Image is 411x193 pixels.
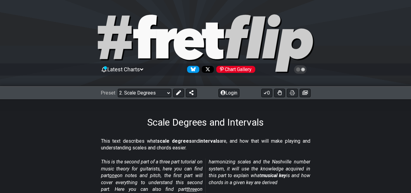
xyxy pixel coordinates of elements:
span: Toggle light / dark theme [297,67,304,72]
strong: musical key [261,173,286,178]
button: Login [218,89,239,97]
a: Follow #fretflip at Bluesky [185,66,199,73]
span: Latest Charts [107,66,140,73]
strong: intervals [199,138,220,144]
a: #fretflip at Pinterest [214,66,255,73]
h1: Scale Degrees and Intervals [147,116,264,128]
select: Preset [118,89,171,97]
span: one [109,173,117,178]
button: Create image [300,89,311,97]
button: Toggle Dexterity for all fretkits [274,89,285,97]
strong: scale degrees [157,138,192,144]
button: Print [287,89,298,97]
button: Share Preset [186,89,197,97]
a: Follow #fretflip at X [199,66,214,73]
button: Edit Preset [173,89,184,97]
p: This text describes what and are, and how that will make playing and understanding scales and cho... [101,138,310,152]
div: Chart Gallery [216,66,255,73]
span: three [186,186,197,192]
span: Preset [101,90,115,96]
em: This is the second part of a three part tutorial on music theory for guitarists, here you can fin... [101,159,310,192]
button: 0 [261,89,272,97]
